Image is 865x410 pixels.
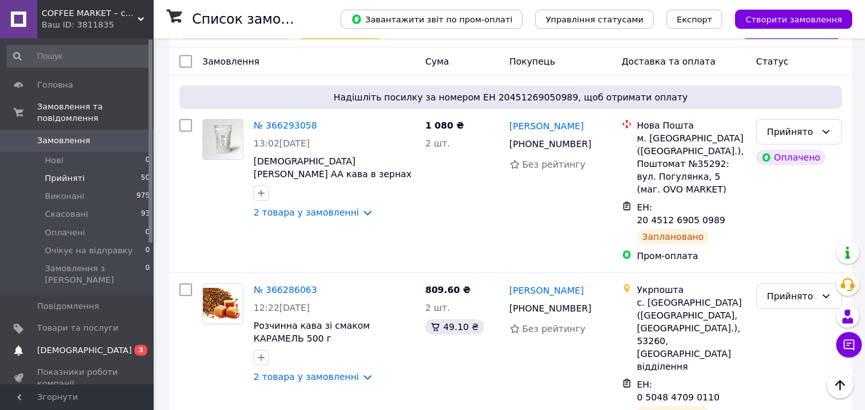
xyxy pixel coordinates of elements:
div: с. [GEOGRAPHIC_DATA] ([GEOGRAPHIC_DATA], [GEOGRAPHIC_DATA].), 53260, [GEOGRAPHIC_DATA] відділення [637,296,746,373]
span: ЕН: 0 5048 4709 0110 [637,379,720,402]
span: Виконані [45,191,85,202]
a: [PERSON_NAME] [510,120,584,132]
span: Очікує на відправку [45,245,133,256]
span: Товари та послуги [37,322,118,334]
span: 2 шт. [425,138,450,148]
span: Показники роботи компанії [37,367,118,390]
span: 0 [145,227,150,239]
button: Наверх [827,372,853,398]
div: м. [GEOGRAPHIC_DATA] ([GEOGRAPHIC_DATA].), Поштомат №35292: вул. Погулянка, 5 (маг. OVO MARKET) [637,132,746,196]
span: 93 [141,209,150,220]
h1: Список замовлень [192,12,322,27]
span: Без рейтингу [522,324,586,334]
button: Чат з покупцем [836,332,862,358]
span: 809.60 ₴ [425,285,471,295]
a: № 366286063 [254,285,317,295]
div: Нова Пошта [637,119,746,132]
span: Доставка та оплата [622,56,716,67]
span: 2 шт. [425,303,450,313]
span: Замовлення з [PERSON_NAME] [45,263,145,286]
input: Пошук [6,45,151,68]
span: 12:22[DATE] [254,303,310,313]
span: 3 [134,345,147,356]
a: [PERSON_NAME] [510,284,584,297]
span: Експорт [677,15,713,24]
span: 0 [145,263,150,286]
a: Створити замовлення [722,13,852,24]
span: Управління статусами [546,15,643,24]
span: Замовлення [202,56,259,67]
span: Скасовані [45,209,88,220]
button: Завантажити звіт по пром-оплаті [341,10,522,29]
a: [DEMOGRAPHIC_DATA][PERSON_NAME] AA кава в зернах ДОМІНІКАНА арабіка 500 г Свіжообсмажена кава Мон... [254,156,412,205]
span: Замовлення [37,135,90,146]
div: [PHONE_NUMBER] [507,135,594,153]
span: COFFEE MARKET – світ справжньої кави! [42,8,138,19]
span: 50 [141,173,150,184]
span: ЕН: 20 4512 6905 0989 [637,202,725,225]
span: [DEMOGRAPHIC_DATA] [37,345,132,356]
img: Фото товару [203,288,243,320]
a: 2 товара у замовленні [254,207,359,217]
div: Пром-оплата [637,249,746,262]
span: Без рейтингу [522,159,586,170]
span: 0 [145,155,150,166]
span: 975 [136,191,150,202]
div: Укрпошта [637,283,746,296]
span: Cума [425,56,449,67]
button: Створити замовлення [735,10,852,29]
span: Надішліть посилку за номером ЕН 20451269050989, щоб отримати оплату [184,91,837,104]
span: Нові [45,155,63,166]
img: Фото товару [203,120,243,159]
span: Головна [37,79,73,91]
span: 1 080 ₴ [425,120,464,130]
span: Повідомлення [37,301,99,312]
span: 13:02[DATE] [254,138,310,148]
div: Прийнято [767,125,816,139]
a: Розчинна кава зі смаком КАРАМЕЛЬ 500 г [254,320,370,343]
span: Статус [756,56,789,67]
span: Покупець [510,56,555,67]
div: Заплановано [637,229,709,244]
span: Завантажити звіт по пром-оплаті [351,13,512,25]
a: 2 товара у замовленні [254,372,359,382]
div: 49.10 ₴ [425,319,483,335]
div: [PHONE_NUMBER] [507,299,594,317]
a: Фото товару [202,283,243,324]
a: Фото товару [202,119,243,160]
div: Ваш ID: 3811835 [42,19,154,31]
span: 0 [145,245,150,256]
span: Створити замовлення [745,15,842,24]
button: Управління статусами [535,10,654,29]
div: Прийнято [767,289,816,303]
span: Замовлення та повідомлення [37,101,154,124]
button: Експорт [667,10,723,29]
span: Прийняті [45,173,85,184]
div: Оплачено [756,150,825,165]
a: № 366293058 [254,120,317,130]
span: Оплачені [45,227,85,239]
